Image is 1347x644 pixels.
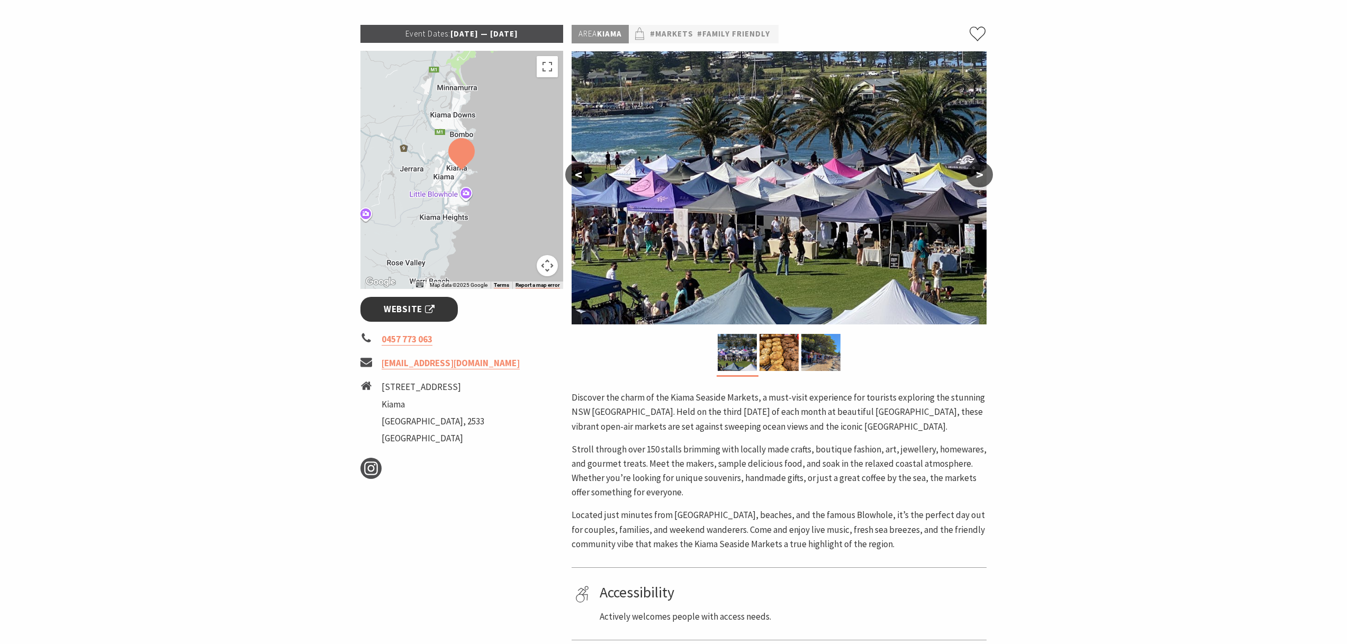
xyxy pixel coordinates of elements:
[578,29,597,39] span: Area
[572,25,629,43] p: Kiama
[382,431,484,446] li: [GEOGRAPHIC_DATA]
[360,297,458,322] a: Website
[363,275,398,289] a: Open this area in Google Maps (opens a new window)
[966,162,993,187] button: >
[801,334,840,371] img: market photo
[382,414,484,429] li: [GEOGRAPHIC_DATA], 2533
[537,255,558,276] button: Map camera controls
[572,51,987,324] img: Kiama Seaside Market
[600,584,983,602] h4: Accessibility
[565,162,592,187] button: <
[405,29,450,39] span: Event Dates:
[382,333,432,346] a: 0457 773 063
[382,397,484,412] li: Kiama
[572,442,987,500] p: Stroll through over 150 stalls brimming with locally made crafts, boutique fashion, art, jeweller...
[697,28,770,41] a: #Family Friendly
[360,25,564,43] p: [DATE] — [DATE]
[382,357,520,369] a: [EMAIL_ADDRESS][DOMAIN_NAME]
[382,380,484,394] li: [STREET_ADDRESS]
[537,56,558,77] button: Toggle fullscreen view
[718,334,757,371] img: Kiama Seaside Market
[430,282,487,288] span: Map data ©2025 Google
[760,334,799,371] img: Market ptoduce
[572,508,987,551] p: Located just minutes from [GEOGRAPHIC_DATA], beaches, and the famous Blowhole, it’s the perfect d...
[572,391,987,434] p: Discover the charm of the Kiama Seaside Markets, a must-visit experience for tourists exploring t...
[600,610,983,624] p: Actively welcomes people with access needs.
[516,282,560,288] a: Report a map error
[494,282,509,288] a: Terms (opens in new tab)
[416,282,423,289] button: Keyboard shortcuts
[650,28,693,41] a: #Markets
[363,275,398,289] img: Google
[384,302,435,316] span: Website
